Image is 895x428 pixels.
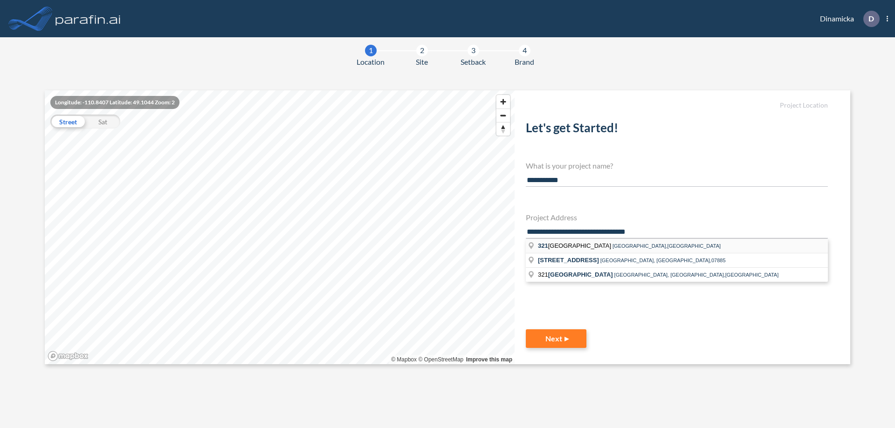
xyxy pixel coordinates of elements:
[357,56,385,68] span: Location
[600,258,726,263] span: [GEOGRAPHIC_DATA], [GEOGRAPHIC_DATA],07885
[515,56,534,68] span: Brand
[868,14,874,23] p: D
[85,115,120,129] div: Sat
[418,356,463,363] a: OpenStreetMap
[365,45,377,56] div: 1
[538,271,614,278] span: 321
[538,257,599,264] span: [STREET_ADDRESS]
[416,56,428,68] span: Site
[538,242,548,249] span: 321
[526,213,828,222] h4: Project Address
[50,115,85,129] div: Street
[526,329,586,348] button: Next
[416,45,428,56] div: 2
[526,102,828,109] h5: Project Location
[613,243,721,249] span: [GEOGRAPHIC_DATA],[GEOGRAPHIC_DATA]
[461,56,486,68] span: Setback
[45,90,515,364] canvas: Map
[496,109,510,122] button: Zoom out
[391,356,417,363] a: Mapbox
[496,122,510,136] button: Reset bearing to north
[614,272,779,278] span: [GEOGRAPHIC_DATA], [GEOGRAPHIC_DATA],[GEOGRAPHIC_DATA]
[466,356,512,363] a: Improve this map
[50,96,179,109] div: Longitude: -110.8407 Latitude: 49.1044 Zoom: 2
[48,351,89,361] a: Mapbox homepage
[548,271,613,278] span: [GEOGRAPHIC_DATA]
[526,161,828,170] h4: What is your project name?
[806,11,888,27] div: Dinamicka
[538,242,613,249] span: [GEOGRAPHIC_DATA]
[496,122,510,136] span: Reset bearing to north
[519,45,530,56] div: 4
[496,95,510,109] button: Zoom in
[54,9,123,28] img: logo
[468,45,479,56] div: 3
[526,121,828,139] h2: Let's get Started!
